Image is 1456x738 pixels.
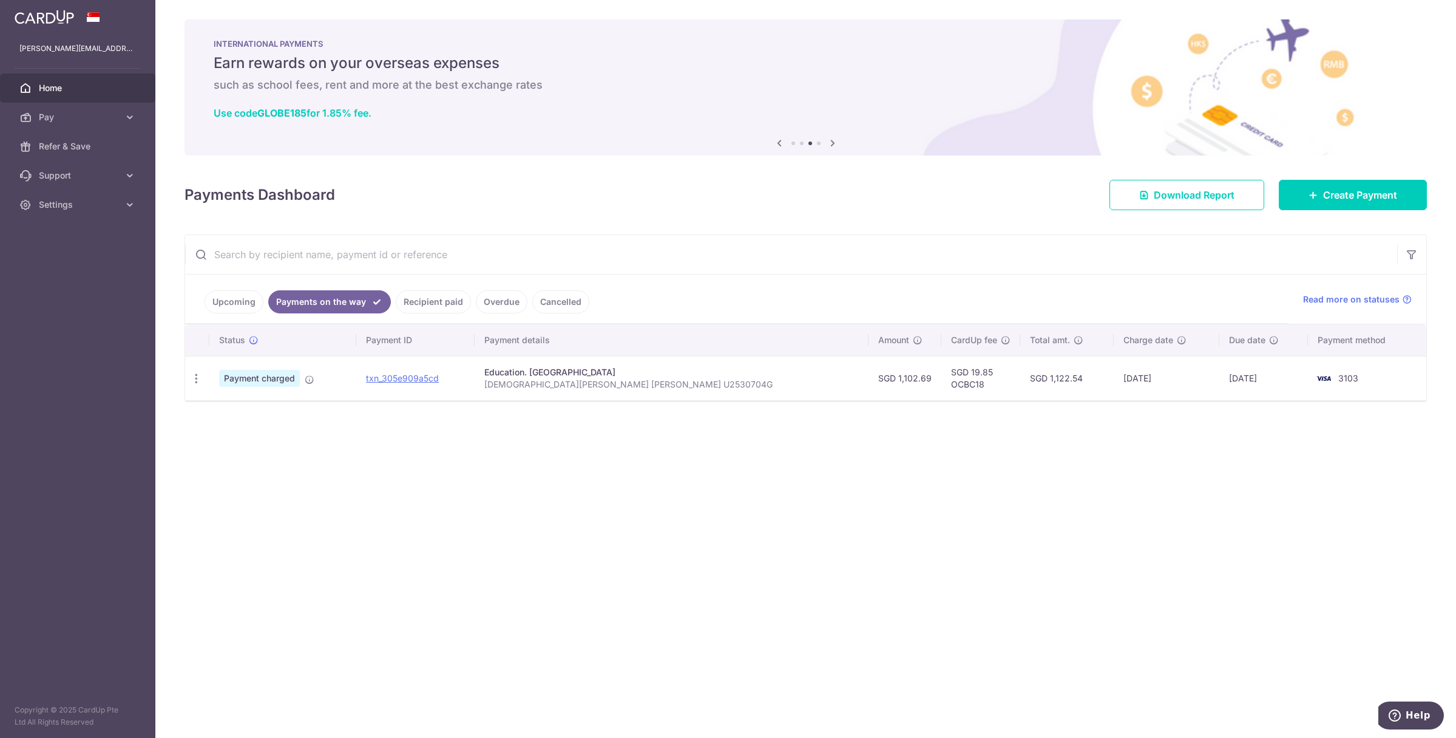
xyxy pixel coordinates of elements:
p: [PERSON_NAME][EMAIL_ADDRESS][DOMAIN_NAME] [19,43,136,55]
a: Use codeGLOBE185for 1.85% fee. [214,107,371,119]
span: Read more on statuses [1303,293,1400,306]
a: Download Report [1109,180,1264,210]
a: Overdue [476,290,527,313]
span: Amount [878,334,909,346]
a: Payments on the way [268,290,391,313]
th: Payment ID [356,324,475,356]
a: Upcoming [205,290,263,313]
a: Create Payment [1279,180,1427,210]
td: SGD 19.85 OCBC18 [941,356,1020,400]
span: Status [219,334,245,346]
span: Charge date [1123,334,1173,346]
a: txn_305e909a5cd [366,373,439,383]
td: [DATE] [1114,356,1219,400]
h5: Earn rewards on your overseas expenses [214,53,1398,73]
span: Download Report [1154,188,1234,202]
span: Support [39,169,119,182]
span: Pay [39,111,119,123]
td: SGD 1,102.69 [869,356,941,400]
b: GLOBE185 [257,107,306,119]
h6: such as school fees, rent and more at the best exchange rates [214,78,1398,92]
div: Education. [GEOGRAPHIC_DATA] [484,366,859,378]
span: CardUp fee [951,334,997,346]
span: Payment charged [219,370,300,387]
input: Search by recipient name, payment id or reference [185,235,1397,274]
td: SGD 1,122.54 [1020,356,1114,400]
img: CardUp [15,10,74,24]
span: 3103 [1338,373,1358,383]
iframe: Opens a widget where you can find more information [1378,702,1444,732]
img: Bank Card [1312,371,1336,386]
span: Create Payment [1323,188,1397,202]
span: Home [39,82,119,94]
img: International Payment Banner [185,19,1427,155]
td: [DATE] [1219,356,1308,400]
span: Total amt. [1030,334,1070,346]
span: Settings [39,199,119,211]
p: [DEMOGRAPHIC_DATA][PERSON_NAME] [PERSON_NAME] U2530704G [484,378,859,391]
th: Payment details [475,324,869,356]
th: Payment method [1308,324,1426,356]
span: Refer & Save [39,140,119,152]
a: Cancelled [532,290,589,313]
a: Recipient paid [396,290,471,313]
p: INTERNATIONAL PAYMENTS [214,39,1398,49]
a: Read more on statuses [1303,293,1412,306]
h4: Payments Dashboard [185,184,335,206]
span: Due date [1229,334,1265,346]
